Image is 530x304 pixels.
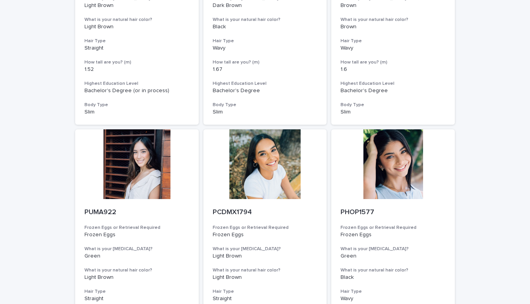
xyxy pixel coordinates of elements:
p: Slim [213,109,318,115]
p: Green [84,253,189,259]
h3: Frozen Eggs or Retrieval Required [213,225,318,231]
h3: Hair Type [84,38,189,44]
p: Frozen Eggs [213,232,318,238]
h3: Hair Type [341,289,446,295]
p: Black [213,24,318,30]
p: Brown [341,2,446,9]
h3: Frozen Eggs or Retrieval Required [341,225,446,231]
p: Brown [341,24,446,30]
p: Light Brown [213,274,318,281]
h3: Body Type [213,102,318,108]
h3: Highest Education Level [84,81,189,87]
p: Light Brown [84,24,189,30]
h3: What is your natural hair color? [213,267,318,273]
h3: What is your natural hair color? [341,267,446,273]
h3: What is your natural hair color? [84,267,189,273]
h3: Highest Education Level [213,81,318,87]
p: 1.52 [84,66,189,73]
p: Light Brown [84,2,189,9]
p: Light Brown [213,253,318,259]
h3: What is your natural hair color? [213,17,318,23]
p: Dark Brown [213,2,318,9]
h3: Frozen Eggs or Retrieval Required [84,225,189,231]
p: PHOP1577 [341,208,446,217]
p: Wavy [213,45,318,52]
p: 1.6 [341,66,446,73]
h3: Hair Type [84,289,189,295]
h3: How tall are you? (m) [213,59,318,65]
p: Straight [84,295,189,302]
p: PUMA922 [84,208,189,217]
h3: Body Type [84,102,189,108]
p: Straight [213,295,318,302]
h3: Hair Type [213,289,318,295]
h3: Highest Education Level [341,81,446,87]
p: Wavy [341,45,446,52]
p: Bachelor's Degree [341,88,446,94]
p: Wavy [341,295,446,302]
p: PCDMX1794 [213,208,318,217]
p: Bachelor's Degree [213,88,318,94]
p: Bachelor's Degree (or in process) [84,88,189,94]
p: 1.67 [213,66,318,73]
p: Light Brown [84,274,189,281]
p: Black [341,274,446,281]
h3: How tall are you? (m) [341,59,446,65]
h3: What is your natural hair color? [84,17,189,23]
p: Frozen Eggs [341,232,446,238]
h3: How tall are you? (m) [84,59,189,65]
h3: What is your [MEDICAL_DATA]? [84,246,189,252]
p: Slim [341,109,446,115]
h3: Hair Type [341,38,446,44]
p: Frozen Eggs [84,232,189,238]
h3: What is your natural hair color? [341,17,446,23]
p: Green [341,253,446,259]
h3: Hair Type [213,38,318,44]
h3: Body Type [341,102,446,108]
h3: What is your [MEDICAL_DATA]? [341,246,446,252]
h3: What is your [MEDICAL_DATA]? [213,246,318,252]
p: Straight [84,45,189,52]
p: Slim [84,109,189,115]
